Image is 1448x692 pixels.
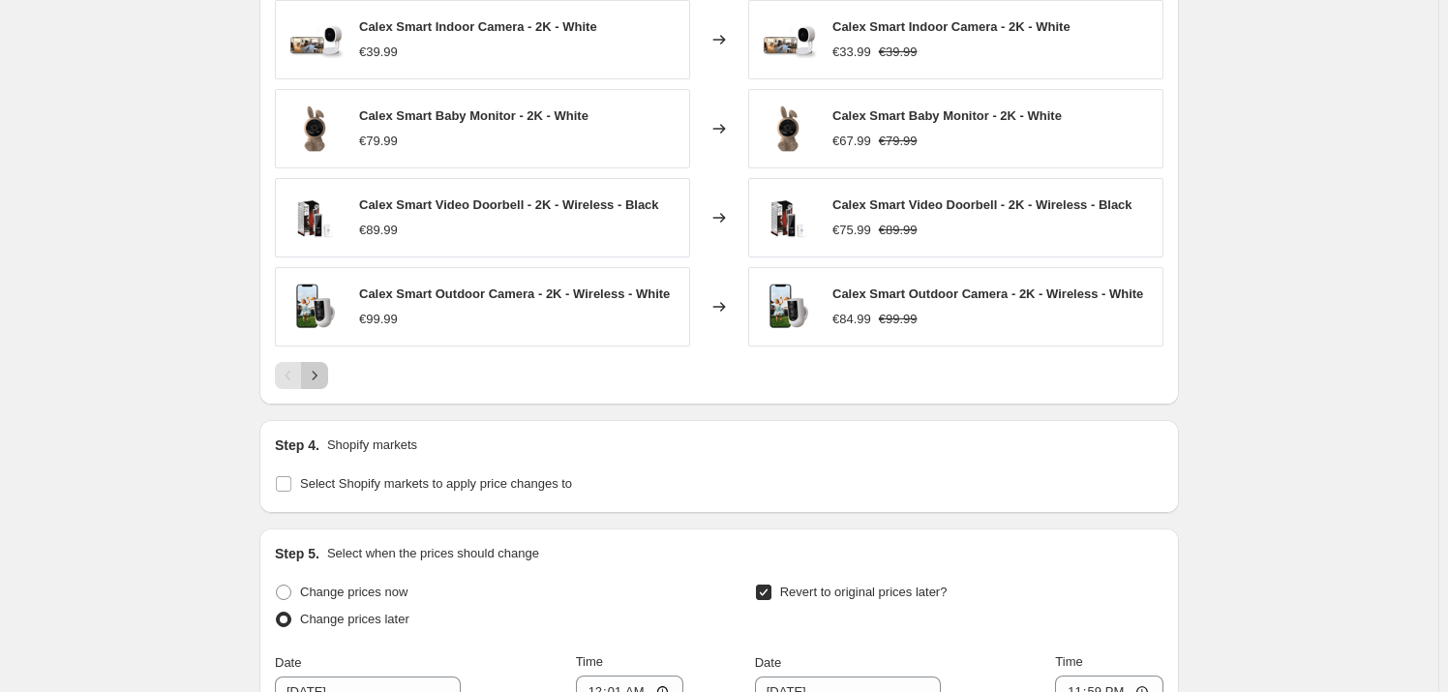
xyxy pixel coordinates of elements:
[286,278,344,336] img: Calex-Smart-Outdoor-Camera-2K-Wireless-White_80x.webp
[879,43,918,62] strike: €39.99
[832,108,1062,123] span: Calex Smart Baby Monitor - 2K - White
[879,221,918,240] strike: €89.99
[759,189,817,247] img: Calex-Smart-Video-Doorbell-2K-Wireless-Black_80x.webp
[832,310,871,329] div: €84.99
[286,100,344,158] img: Calex-Smart-Baby-Monitor-2K-White_80x.png
[359,221,398,240] div: €89.99
[300,476,572,491] span: Select Shopify markets to apply price changes to
[1055,654,1082,669] span: Time
[359,286,670,301] span: Calex Smart Outdoor Camera - 2K - Wireless - White
[879,310,918,329] strike: €99.99
[327,436,417,455] p: Shopify markets
[286,189,344,247] img: Calex-Smart-Video-Doorbell-2K-Wireless-Black_80x.webp
[300,612,409,626] span: Change prices later
[759,11,817,69] img: Calex-Smart-Indoor-Camera-2K-White_6f211e9c_80x.webp
[300,585,407,599] span: Change prices now
[832,197,1132,212] span: Calex Smart Video Doorbell - 2K - Wireless - Black
[832,132,871,151] div: €67.99
[275,436,319,455] h2: Step 4.
[327,544,539,563] p: Select when the prices should change
[359,19,597,34] span: Calex Smart Indoor Camera - 2K - White
[759,278,817,336] img: Calex-Smart-Outdoor-Camera-2K-Wireless-White_80x.webp
[832,19,1071,34] span: Calex Smart Indoor Camera - 2K - White
[832,221,871,240] div: €75.99
[359,132,398,151] div: €79.99
[879,132,918,151] strike: €79.99
[755,655,781,670] span: Date
[832,43,871,62] div: €33.99
[275,655,301,670] span: Date
[576,654,603,669] span: Time
[359,197,659,212] span: Calex Smart Video Doorbell - 2K - Wireless - Black
[832,286,1143,301] span: Calex Smart Outdoor Camera - 2K - Wireless - White
[359,108,588,123] span: Calex Smart Baby Monitor - 2K - White
[359,43,398,62] div: €39.99
[780,585,948,599] span: Revert to original prices later?
[301,362,328,389] button: Next
[359,310,398,329] div: €99.99
[275,362,328,389] nav: Pagination
[759,100,817,158] img: Calex-Smart-Baby-Monitor-2K-White_80x.png
[286,11,344,69] img: Calex-Smart-Indoor-Camera-2K-White_6f211e9c_80x.webp
[275,544,319,563] h2: Step 5.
